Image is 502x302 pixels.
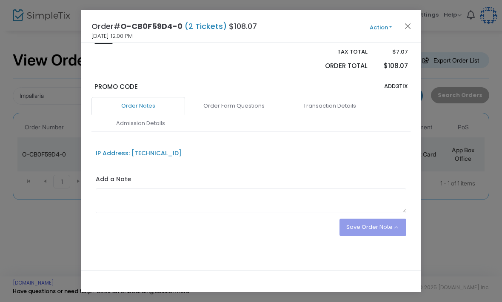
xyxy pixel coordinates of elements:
[402,20,414,31] button: Close
[183,21,229,31] span: (2 Tickets)
[120,21,183,31] span: O-CB0F59D4-0
[376,61,408,71] p: $108.07
[96,175,131,186] label: Add a Note
[91,97,185,115] a: Order Notes
[355,23,406,32] button: Action
[295,61,368,71] p: Order Total
[376,48,408,56] p: $7.07
[91,32,133,40] span: [DATE] 12:00 PM
[187,97,281,115] a: Order Form Questions
[96,149,182,158] div: IP Address: [TECHNICAL_ID]
[283,97,376,115] a: Transaction Details
[94,82,247,92] p: Promo Code
[251,82,412,97] div: ADD3TIX
[91,20,257,32] h4: Order# $108.07
[94,114,187,132] a: Admission Details
[295,48,368,56] p: Tax Total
